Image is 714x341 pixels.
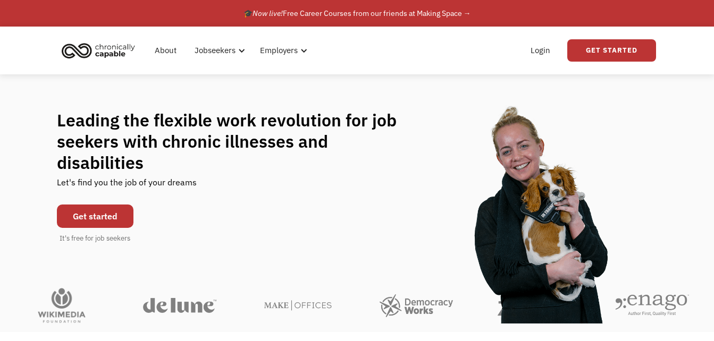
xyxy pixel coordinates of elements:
[57,173,197,199] div: Let's find you the job of your dreams
[253,8,283,18] em: Now live!
[148,33,183,67] a: About
[260,44,298,57] div: Employers
[58,39,138,62] img: Chronically Capable logo
[60,233,130,244] div: It's free for job seekers
[524,33,557,67] a: Login
[243,7,471,20] div: 🎓 Free Career Courses from our friends at Making Space →
[57,204,133,228] a: Get started
[57,109,417,173] h1: Leading the flexible work revolution for job seekers with chronic illnesses and disabilities
[567,39,656,62] a: Get Started
[195,44,236,57] div: Jobseekers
